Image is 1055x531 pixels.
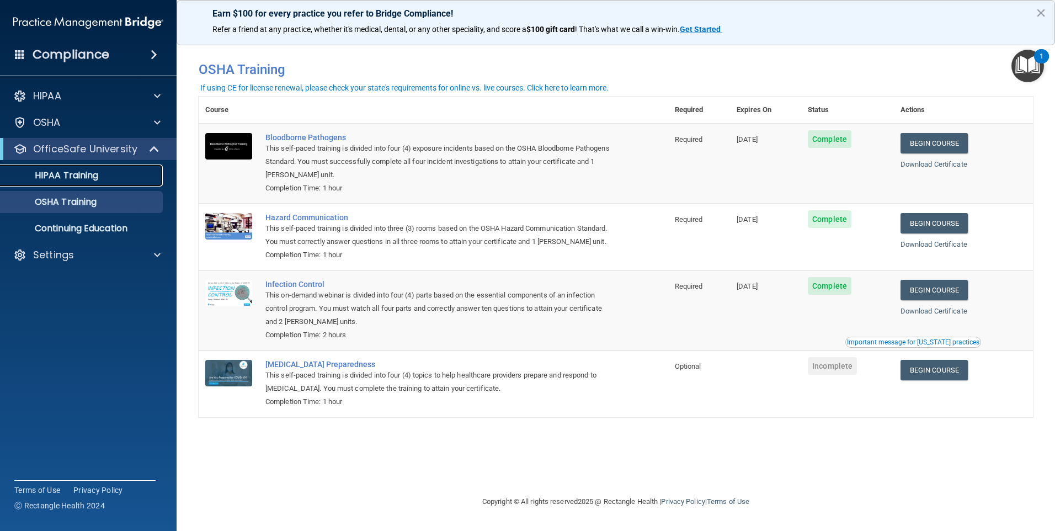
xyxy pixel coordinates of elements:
span: ! That's what we call a win-win. [575,25,680,34]
div: Important message for [US_STATE] practices [847,339,979,346]
span: Ⓒ Rectangle Health 2024 [14,500,105,511]
p: Continuing Education [7,223,158,234]
a: OSHA [13,116,161,129]
span: Complete [808,130,851,148]
span: Required [675,135,703,144]
a: Privacy Policy [661,497,705,506]
p: HIPAA Training [7,170,98,181]
h4: Compliance [33,47,109,62]
th: Expires On [730,97,801,124]
button: Open Resource Center, 1 new notification [1011,50,1044,82]
a: Get Started [680,25,722,34]
a: OfficeSafe University [13,142,160,156]
span: Required [675,282,703,290]
img: PMB logo [13,12,163,34]
div: Completion Time: 2 hours [265,328,613,342]
a: Begin Course [901,213,968,233]
a: Infection Control [265,280,613,289]
th: Required [668,97,730,124]
span: Incomplete [808,357,857,375]
th: Actions [894,97,1033,124]
a: Hazard Communication [265,213,613,222]
div: This self-paced training is divided into four (4) topics to help healthcare providers prepare and... [265,369,613,395]
a: Terms of Use [707,497,749,506]
a: Begin Course [901,280,968,300]
a: Begin Course [901,133,968,153]
div: Completion Time: 1 hour [265,182,613,195]
p: OfficeSafe University [33,142,137,156]
span: [DATE] [737,215,758,224]
span: Refer a friend at any practice, whether it's medical, dental, or any other speciality, and score a [212,25,526,34]
a: Settings [13,248,161,262]
div: If using CE for license renewal, please check your state's requirements for online vs. live cours... [200,84,609,92]
strong: Get Started [680,25,721,34]
p: OSHA [33,116,61,129]
div: Completion Time: 1 hour [265,395,613,408]
a: Privacy Policy [73,485,123,496]
button: Close [1036,4,1046,22]
p: Settings [33,248,74,262]
a: Download Certificate [901,307,967,315]
a: Begin Course [901,360,968,380]
div: 1 [1040,56,1043,71]
a: Download Certificate [901,160,967,168]
button: Read this if you are a dental practitioner in the state of CA [845,337,981,348]
span: Required [675,215,703,224]
h4: OSHA Training [199,62,1033,77]
iframe: Drift Widget Chat Controller [864,453,1042,497]
th: Course [199,97,259,124]
p: Earn $100 for every practice you refer to Bridge Compliance! [212,8,1019,19]
a: [MEDICAL_DATA] Preparedness [265,360,613,369]
button: If using CE for license renewal, please check your state's requirements for online vs. live cours... [199,82,610,93]
span: Optional [675,362,701,370]
a: Terms of Use [14,485,60,496]
strong: $100 gift card [526,25,575,34]
a: Bloodborne Pathogens [265,133,613,142]
p: HIPAA [33,89,61,103]
th: Status [801,97,894,124]
span: Complete [808,277,851,295]
div: This self-paced training is divided into three (3) rooms based on the OSHA Hazard Communication S... [265,222,613,248]
span: [DATE] [737,282,758,290]
div: Completion Time: 1 hour [265,248,613,262]
div: This self-paced training is divided into four (4) exposure incidents based on the OSHA Bloodborne... [265,142,613,182]
div: This on-demand webinar is divided into four (4) parts based on the essential components of an inf... [265,289,613,328]
span: Complete [808,210,851,228]
a: HIPAA [13,89,161,103]
div: Copyright © All rights reserved 2025 @ Rectangle Health | | [414,484,817,519]
span: [DATE] [737,135,758,144]
a: Download Certificate [901,240,967,248]
p: OSHA Training [7,197,97,208]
